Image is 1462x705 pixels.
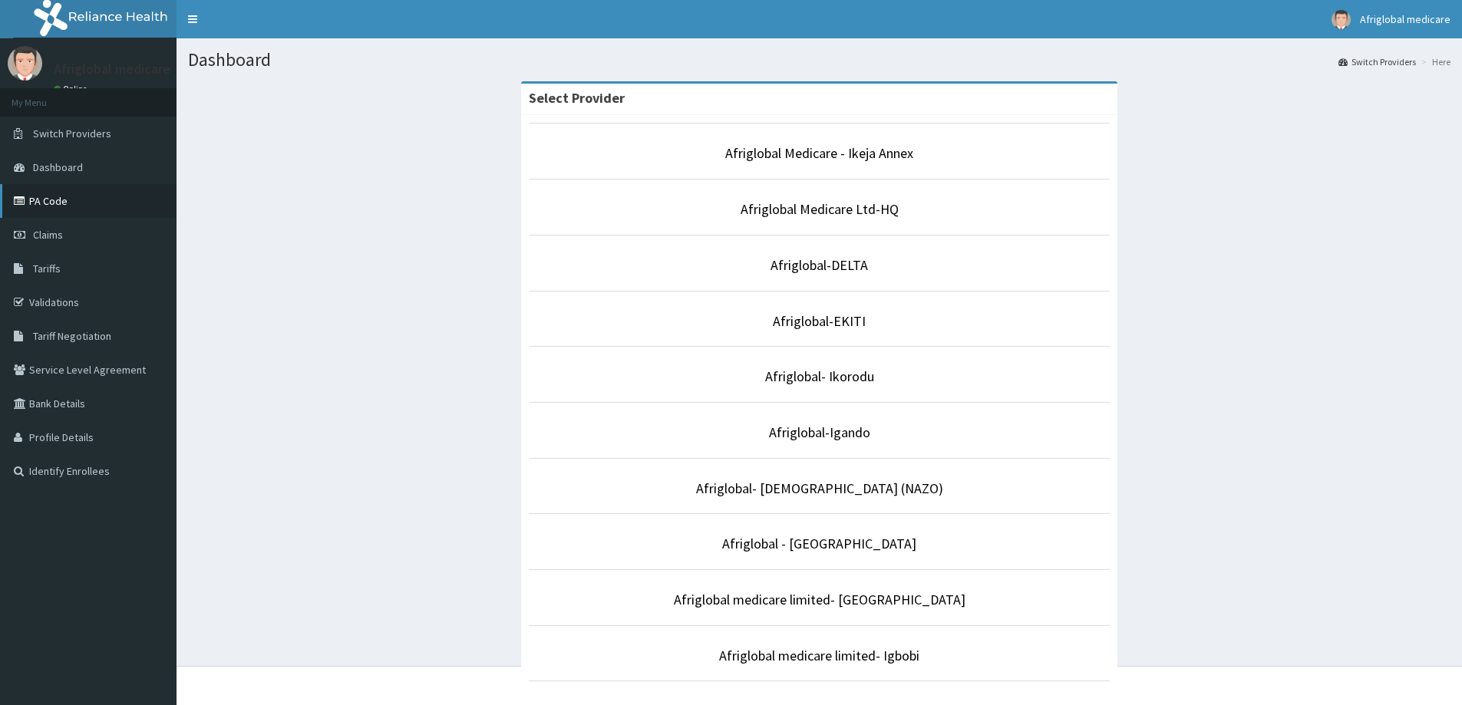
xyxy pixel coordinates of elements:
h1: Dashboard [188,50,1450,70]
a: Afriglobal medicare limited- Igbobi [719,647,919,664]
a: Afriglobal-EKITI [773,312,866,330]
a: Afriglobal-Igando [769,423,870,441]
p: Afriglobal medicare [54,62,170,76]
span: Switch Providers [33,127,111,140]
img: User Image [8,46,42,81]
span: Dashboard [33,160,83,174]
a: Afriglobal Medicare Ltd-HQ [741,200,899,218]
a: Afriglobal - [GEOGRAPHIC_DATA] [722,535,916,552]
a: Afriglobal- [DEMOGRAPHIC_DATA] (NAZO) [696,479,943,497]
li: Here [1417,55,1450,68]
span: Afriglobal medicare [1360,12,1450,26]
a: Afriglobal Medicare - Ikeja Annex [725,144,913,162]
a: Afriglobal medicare limited- [GEOGRAPHIC_DATA] [674,591,965,608]
strong: Select Provider [529,89,625,107]
a: Afriglobal- Ikorodu [765,367,874,385]
span: Claims [33,228,63,242]
a: Switch Providers [1338,55,1416,68]
a: Online [54,84,91,94]
img: User Image [1332,10,1351,29]
a: Afriglobal-DELTA [771,256,868,274]
span: Tariff Negotiation [33,329,111,343]
span: Tariffs [33,262,61,275]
